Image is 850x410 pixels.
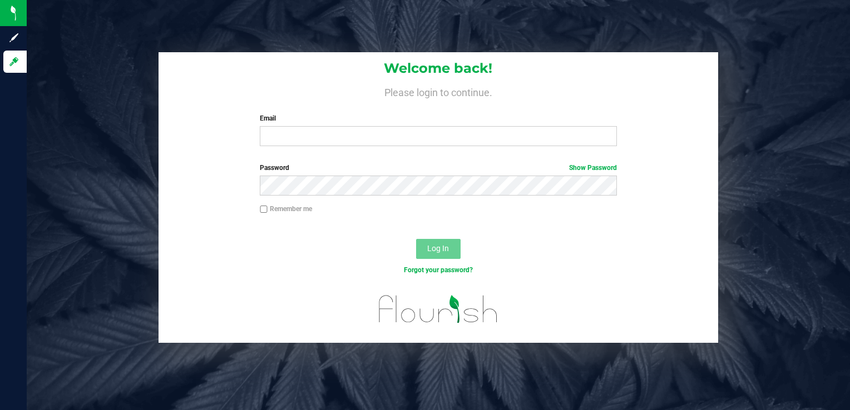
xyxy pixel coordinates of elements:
label: Email [260,113,616,123]
inline-svg: Log in [8,56,19,67]
span: Log In [427,244,449,253]
h4: Please login to continue. [159,84,719,98]
a: Forgot your password? [404,266,473,274]
label: Remember me [260,204,312,214]
h1: Welcome back! [159,61,719,76]
input: Remember me [260,206,268,213]
inline-svg: Sign up [8,32,19,43]
button: Log In [416,239,461,259]
span: Password [260,164,289,172]
img: flourish_logo.svg [368,287,508,332]
a: Show Password [569,164,617,172]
